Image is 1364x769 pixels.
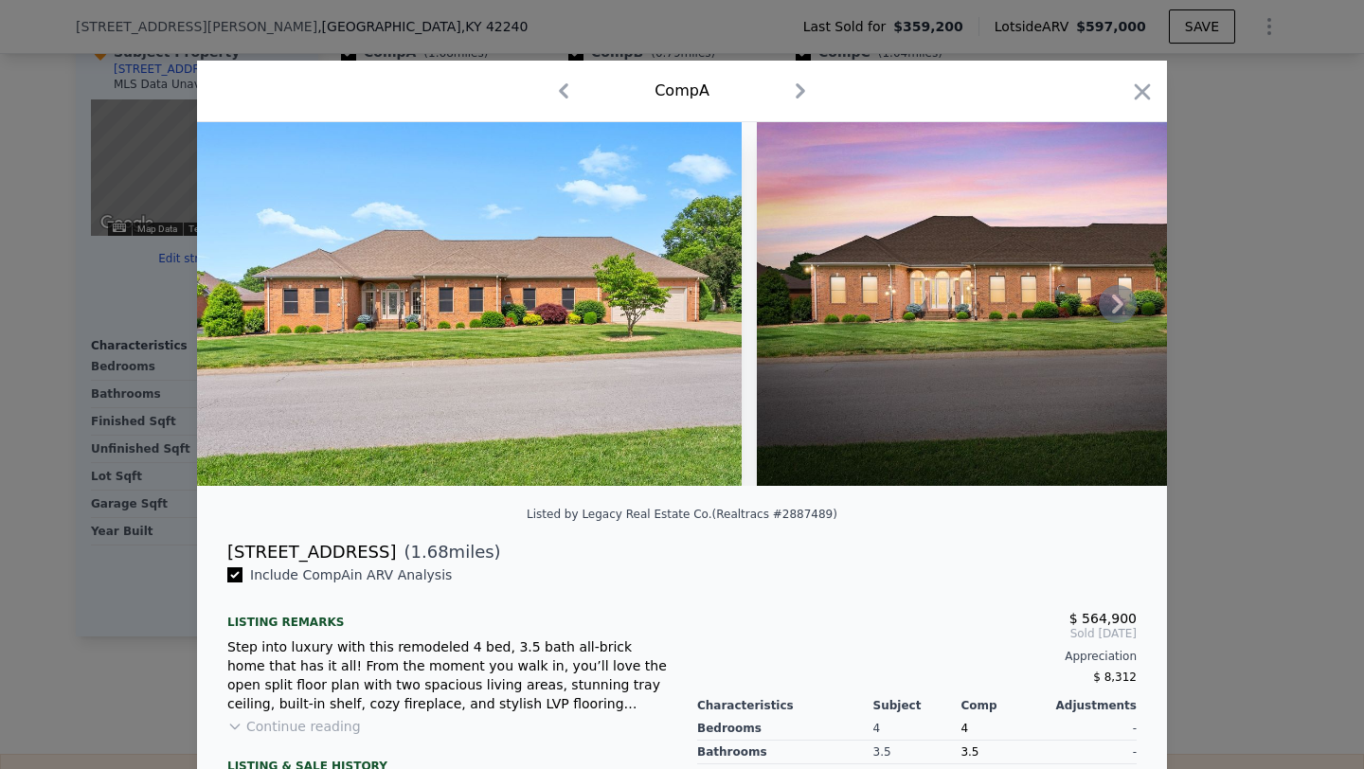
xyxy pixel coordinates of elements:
div: Appreciation [697,649,1137,664]
div: Bedrooms [697,717,873,741]
div: [STREET_ADDRESS] [227,539,396,565]
div: 4 [873,717,961,741]
div: Listing remarks [227,599,667,630]
span: 4 [960,722,968,735]
div: Comp A [655,80,709,102]
span: Sold [DATE] [697,626,1137,641]
div: Comp [960,698,1049,713]
div: Bathrooms [697,741,873,764]
div: 3.5 [873,741,961,764]
div: - [1049,741,1137,764]
button: Continue reading [227,717,361,736]
img: Property Img [757,122,1301,486]
span: Include Comp A in ARV Analysis [242,567,459,582]
div: Step into luxury with this remodeled 4 bed, 3.5 bath all-brick home that has it all! From the mom... [227,637,667,713]
div: Adjustments [1049,698,1137,713]
div: 3.5 [960,741,1049,764]
div: Subject [873,698,961,713]
span: $ 8,312 [1093,671,1137,684]
span: ( miles) [396,539,500,565]
div: - [1049,717,1137,741]
div: Listed by Legacy Real Estate Co. (Realtracs #2887489) [527,508,837,521]
div: Characteristics [697,698,873,713]
span: $ 564,900 [1069,611,1137,626]
img: Property Img [197,122,742,486]
span: 1.68 [411,542,449,562]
